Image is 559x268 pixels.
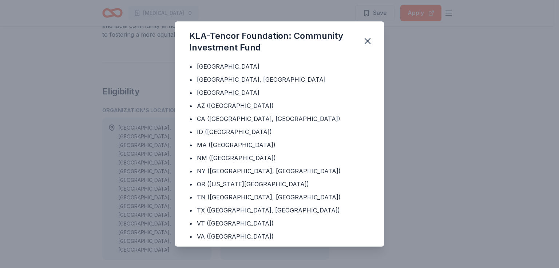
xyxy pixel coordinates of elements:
[197,180,309,188] div: OR ([US_STATE][GEOGRAPHIC_DATA])
[197,114,340,123] div: CA ([GEOGRAPHIC_DATA], [GEOGRAPHIC_DATA])
[189,75,193,84] div: •
[189,219,193,228] div: •
[189,114,193,123] div: •
[189,154,193,162] div: •
[189,180,193,188] div: •
[197,193,341,202] div: TN ([GEOGRAPHIC_DATA], [GEOGRAPHIC_DATA])
[189,127,193,136] div: •
[197,62,259,71] div: [GEOGRAPHIC_DATA]
[189,167,193,175] div: •
[189,232,193,241] div: •
[189,62,193,71] div: •
[197,219,274,228] div: VT ([GEOGRAPHIC_DATA])
[197,206,340,215] div: TX ([GEOGRAPHIC_DATA], [GEOGRAPHIC_DATA])
[197,167,341,175] div: NY ([GEOGRAPHIC_DATA], [GEOGRAPHIC_DATA])
[197,101,274,110] div: AZ ([GEOGRAPHIC_DATA])
[197,127,272,136] div: ID ([GEOGRAPHIC_DATA])
[197,141,275,149] div: MA ([GEOGRAPHIC_DATA])
[197,154,276,162] div: NM ([GEOGRAPHIC_DATA])
[189,193,193,202] div: •
[197,232,274,241] div: VA ([GEOGRAPHIC_DATA])
[189,141,193,149] div: •
[189,88,193,97] div: •
[197,88,259,97] div: [GEOGRAPHIC_DATA]
[197,75,326,84] div: [GEOGRAPHIC_DATA], [GEOGRAPHIC_DATA]
[189,101,193,110] div: •
[189,206,193,215] div: •
[189,30,354,53] div: KLA-Tencor Foundation: Community Investment Fund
